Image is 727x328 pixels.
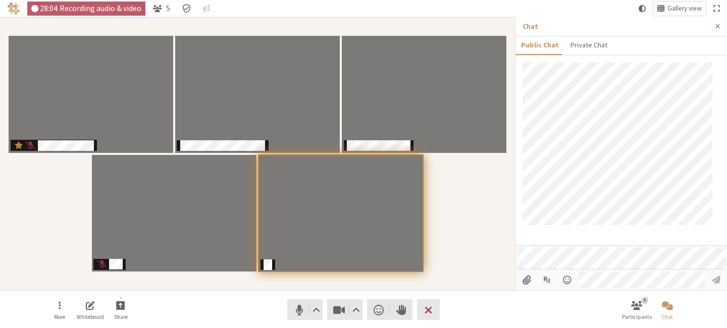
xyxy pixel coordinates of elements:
button: Open shared whiteboard [76,296,105,323]
button: Video setting [350,299,362,320]
button: Mute (⌘+Shift+A) [287,299,323,320]
div: Meeting details Encryption enabled [178,2,195,16]
span: Whiteboard [77,314,104,320]
button: Open menu [558,271,577,289]
button: Audio settings [309,299,322,320]
span: Recording audio & video [60,4,141,13]
span: Chat [661,314,673,320]
span: 28:04 [40,4,58,13]
button: Show formatting [538,271,556,289]
button: Close chat [653,296,682,323]
button: Open participant list [622,296,651,323]
span: 5 [166,4,170,13]
button: Public Chat [515,36,564,54]
button: Send message [707,271,725,289]
button: Close sidebar [708,17,727,36]
p: Chat [523,21,708,32]
span: Share [114,314,128,320]
button: Raise hand [390,299,412,320]
img: Iotum [8,3,20,15]
button: Open menu [45,296,74,323]
span: More [54,314,65,320]
button: Open participant list [149,2,174,16]
button: Send a reaction [367,299,390,320]
button: Stop video (⌘+Shift+V) [327,299,362,320]
button: Private Chat [564,36,612,54]
button: Leave meeting [417,299,440,320]
button: Using system theme [635,2,650,16]
button: Change layout [653,2,706,16]
span: Participants [622,314,652,320]
div: 5 [641,295,648,303]
button: Conversation [199,2,214,16]
button: Fullscreen [709,2,723,16]
div: Audio & video [27,2,146,16]
span: Gallery view [667,5,702,13]
button: Start sharing [107,296,135,323]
